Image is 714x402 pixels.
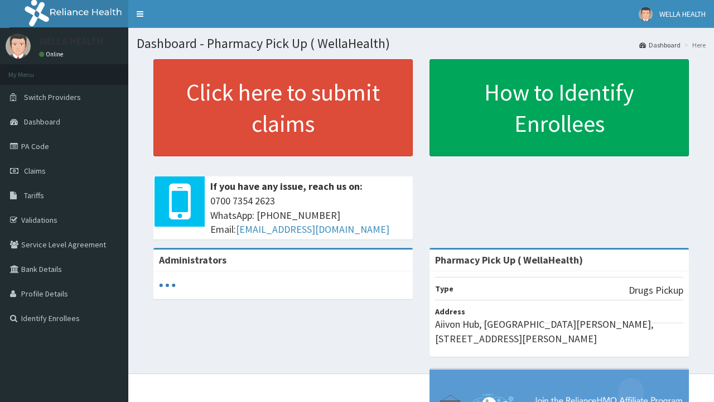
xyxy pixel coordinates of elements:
b: Address [435,307,465,317]
b: Administrators [159,253,226,266]
b: Type [435,284,454,294]
h1: Dashboard - Pharmacy Pick Up ( WellaHealth) [137,36,706,51]
a: Dashboard [639,40,681,50]
span: 0700 7354 2623 WhatsApp: [PHONE_NUMBER] Email: [210,194,407,237]
a: Click here to submit claims [153,59,413,156]
p: Drugs Pickup [629,283,683,298]
img: User Image [6,33,31,59]
a: How to Identify Enrollees [430,59,689,156]
svg: audio-loading [159,277,176,294]
a: [EMAIL_ADDRESS][DOMAIN_NAME] [236,223,389,236]
span: WELLA HEALTH [659,9,706,19]
span: Tariffs [24,190,44,200]
strong: Pharmacy Pick Up ( WellaHealth) [435,253,583,266]
span: Dashboard [24,117,60,127]
p: WELLA HEALTH [39,36,104,46]
a: Online [39,50,66,58]
li: Here [682,40,706,50]
span: Claims [24,166,46,176]
p: Aiivon Hub, [GEOGRAPHIC_DATA][PERSON_NAME], [STREET_ADDRESS][PERSON_NAME] [435,317,683,346]
span: Switch Providers [24,92,81,102]
img: User Image [639,7,653,21]
b: If you have any issue, reach us on: [210,180,363,193]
